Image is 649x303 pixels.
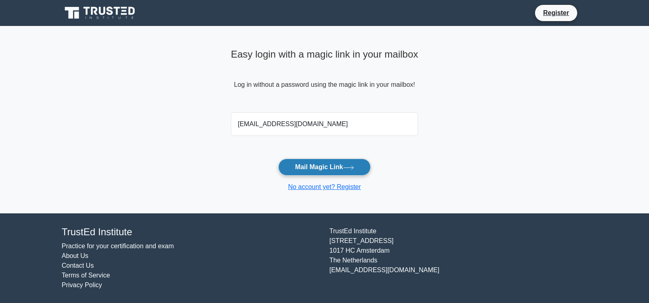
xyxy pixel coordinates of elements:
div: Log in without a password using the magic link in your mailbox! [231,45,418,109]
h4: Easy login with a magic link in your mailbox [231,49,418,60]
h4: TrustEd Institute [62,226,320,238]
a: No account yet? Register [288,183,361,190]
a: Register [538,8,574,18]
div: TrustEd Institute [STREET_ADDRESS] 1017 HC Amsterdam The Netherlands [EMAIL_ADDRESS][DOMAIN_NAME] [324,226,592,290]
a: Contact Us [62,262,94,269]
a: Practice for your certification and exam [62,243,174,249]
input: Email [231,112,418,136]
button: Mail Magic Link [278,159,370,176]
a: About Us [62,252,88,259]
a: Privacy Policy [62,282,102,288]
a: Terms of Service [62,272,110,279]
